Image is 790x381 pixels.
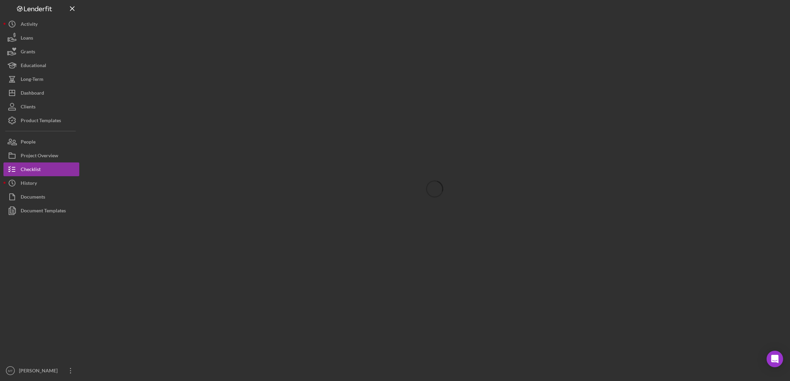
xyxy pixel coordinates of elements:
[3,190,79,204] button: Documents
[21,190,45,205] div: Documents
[21,59,46,74] div: Educational
[21,17,38,33] div: Activity
[3,72,79,86] button: Long-Term
[8,369,13,373] text: MT
[21,86,44,102] div: Dashboard
[21,149,58,164] div: Project Overview
[21,176,37,192] div: History
[3,204,79,218] button: Document Templates
[3,114,79,127] button: Product Templates
[3,59,79,72] button: Educational
[21,135,36,150] div: People
[17,364,62,379] div: [PERSON_NAME]
[3,31,79,45] button: Loans
[21,204,66,219] div: Document Templates
[767,351,783,367] div: Open Intercom Messenger
[3,162,79,176] button: Checklist
[21,31,33,46] div: Loans
[3,17,79,31] button: Activity
[3,100,79,114] button: Clients
[21,45,35,60] div: Grants
[3,45,79,59] button: Grants
[3,135,79,149] button: People
[3,149,79,162] button: Project Overview
[21,72,43,88] div: Long-Term
[3,364,79,378] button: MT[PERSON_NAME]
[21,162,41,178] div: Checklist
[3,86,79,100] button: Dashboard
[3,176,79,190] button: History
[21,100,36,115] div: Clients
[21,114,61,129] div: Product Templates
